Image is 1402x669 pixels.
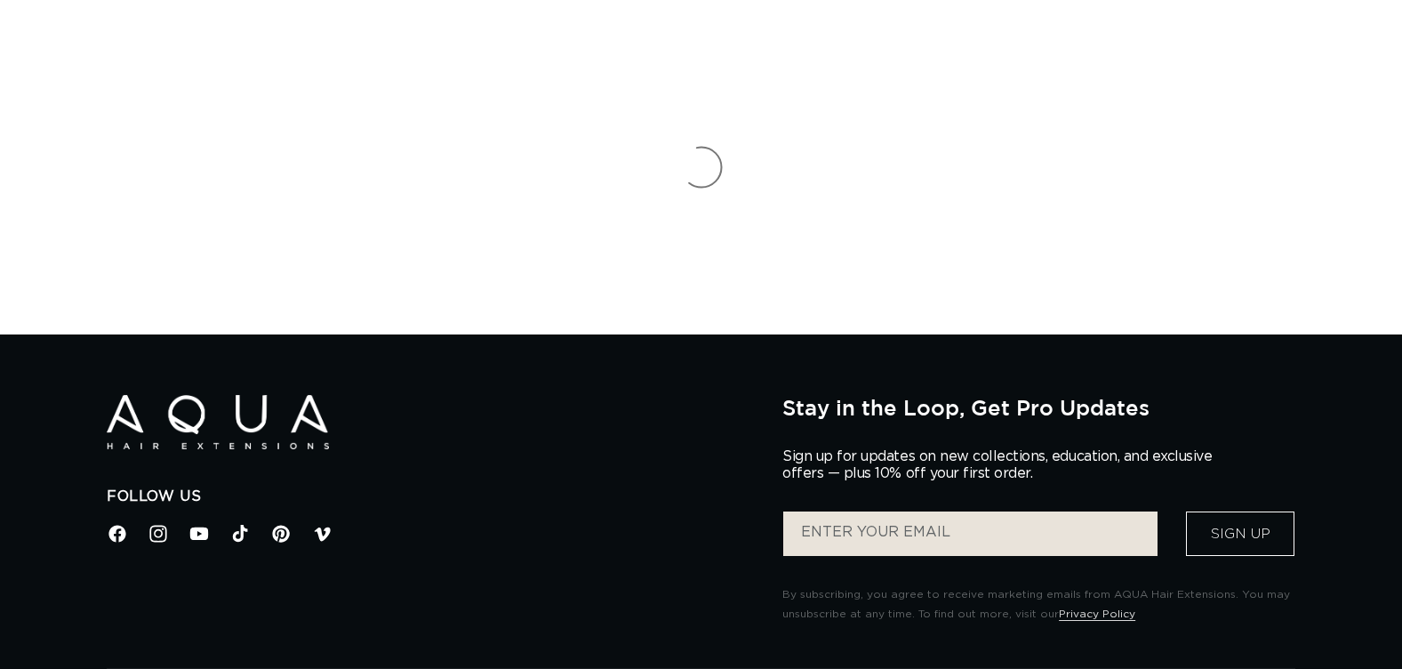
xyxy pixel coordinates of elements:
input: ENTER YOUR EMAIL [783,512,1158,556]
h2: Follow Us [107,488,756,506]
button: Sign Up [1186,512,1294,556]
h2: Stay in the Loop, Get Pro Updates [782,395,1295,420]
img: Aqua Hair Extensions [107,395,329,449]
p: Sign up for updates on new collections, education, and exclusive offers — plus 10% off your first... [782,448,1227,482]
p: By subscribing, you agree to receive marketing emails from AQUA Hair Extensions. You may unsubscr... [782,585,1295,624]
a: Privacy Policy [1059,609,1135,619]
